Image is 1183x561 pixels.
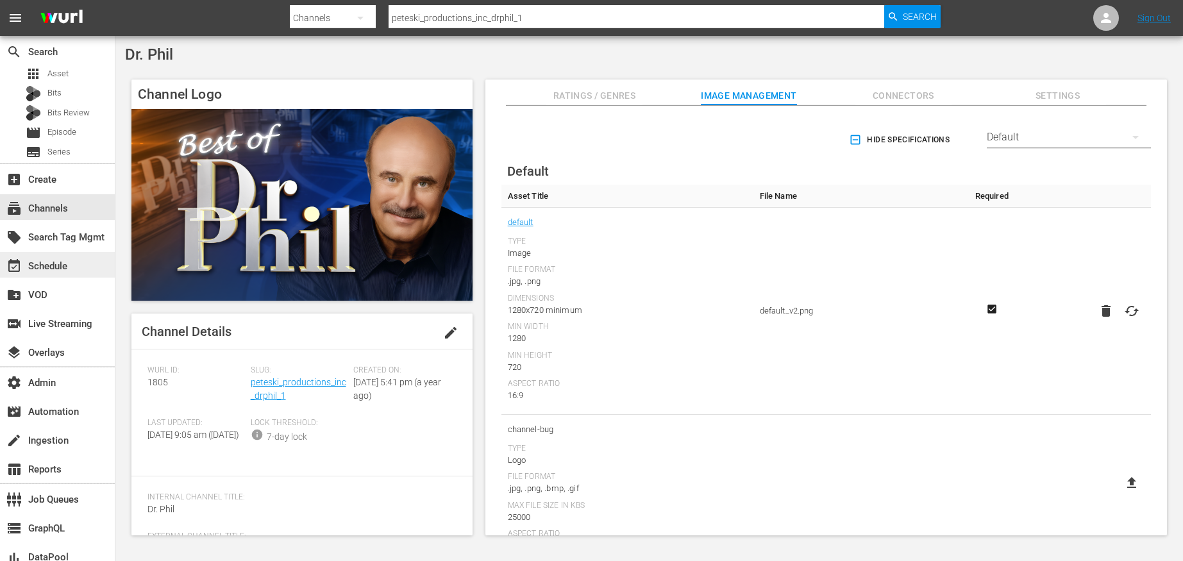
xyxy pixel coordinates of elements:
[26,125,41,140] span: Episode
[267,430,307,444] div: 7-day lock
[508,237,747,247] div: Type
[47,106,90,119] span: Bits Review
[1137,13,1171,23] a: Sign Out
[884,5,941,28] button: Search
[508,501,747,511] div: Max File Size In Kbs
[142,324,231,339] span: Channel Details
[47,146,71,158] span: Series
[26,144,41,160] span: Series
[26,66,41,81] span: Asset
[8,10,23,26] span: menu
[26,105,41,121] div: Bits Review
[353,365,450,376] span: Created On:
[125,46,173,63] span: Dr. Phil
[965,185,1018,208] th: Required
[147,365,244,376] span: Wurl ID:
[6,521,22,536] span: GraphQL
[508,294,747,304] div: Dimensions
[508,454,747,467] div: Logo
[753,185,966,208] th: File Name
[251,377,346,401] a: peteski_productions_inc_drphil_1
[353,377,441,401] span: [DATE] 5:41 pm (a year ago)
[546,88,642,104] span: Ratings / Genres
[508,472,747,482] div: File Format
[6,492,22,507] span: Job Queues
[508,511,747,524] div: 25000
[31,3,92,33] img: ans4CAIJ8jUAAAAAAAAAAAAAAAAAAAAAAAAgQb4GAAAAAAAAAAAAAAAAAAAAAAAAJMjXAAAAAAAAAAAAAAAAAAAAAAAAgAT5G...
[508,421,747,438] span: channel-bug
[903,5,937,28] span: Search
[47,67,69,80] span: Asset
[6,230,22,245] span: Search Tag Mgmt
[501,185,753,208] th: Asset Title
[443,325,458,340] span: edit
[508,304,747,317] div: 1280x720 minimum
[47,126,76,138] span: Episode
[846,122,955,158] button: Hide Specifications
[147,430,239,440] span: [DATE] 9:05 am ([DATE])
[147,377,168,387] span: 1805
[508,529,747,539] div: Aspect Ratio
[147,532,450,542] span: External Channel Title:
[508,444,747,454] div: Type
[852,133,950,147] span: Hide Specifications
[984,303,1000,315] svg: Required
[47,87,62,99] span: Bits
[508,322,747,332] div: Min Width
[6,433,22,448] span: Ingestion
[508,214,533,231] a: default
[508,275,747,288] div: .jpg, .png
[6,316,22,331] span: Live Streaming
[6,404,22,419] span: Automation
[6,44,22,60] span: Search
[507,163,549,179] span: Default
[508,332,747,345] div: 1280
[987,119,1151,155] div: Default
[6,462,22,477] span: Reports
[6,201,22,216] span: Channels
[508,361,747,374] div: 720
[251,418,348,428] span: Lock Threshold:
[6,258,22,274] span: Schedule
[251,428,264,441] span: info
[147,492,450,503] span: Internal Channel Title:
[131,80,473,109] h4: Channel Logo
[26,86,41,101] div: Bits
[6,172,22,187] span: Create
[251,365,348,376] span: Slug:
[508,379,747,389] div: Aspect Ratio
[508,482,747,495] div: .jpg, .png, .bmp, .gif
[6,287,22,303] span: VOD
[1010,88,1106,104] span: Settings
[131,109,473,301] img: Dr. Phil
[147,504,174,514] span: Dr. Phil
[701,88,797,104] span: Image Management
[6,375,22,390] span: Admin
[855,88,952,104] span: Connectors
[508,389,747,402] div: 16:9
[508,351,747,361] div: Min Height
[435,317,466,348] button: edit
[753,208,966,415] td: default_v2.png
[147,418,244,428] span: Last Updated:
[6,345,22,360] span: Overlays
[508,265,747,275] div: File Format
[508,247,747,260] div: Image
